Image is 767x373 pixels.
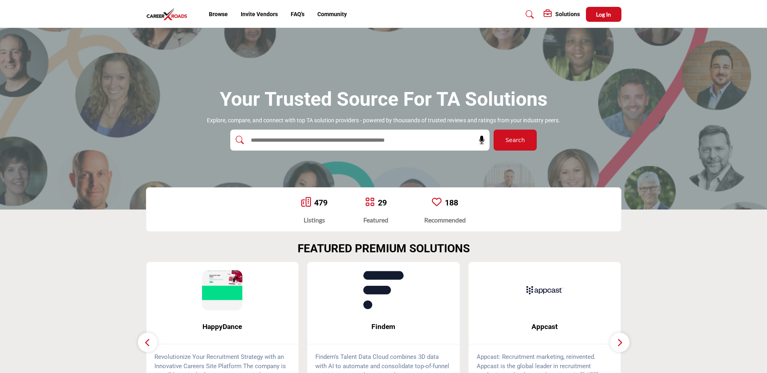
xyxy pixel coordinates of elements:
div: Listings [301,215,327,225]
a: Findem [307,316,460,337]
a: 29 [378,198,387,207]
h2: FEATURED PREMIUM SOLUTIONS [298,242,470,256]
a: Search [518,8,539,21]
h5: Solutions [555,10,580,18]
a: Go to Featured [365,197,375,208]
p: Explore, compare, and connect with top TA solution providers - powered by thousands of trusted re... [207,117,560,125]
span: Findem [319,321,448,332]
a: Browse [209,11,228,17]
button: Search [494,130,537,151]
span: Appcast [481,321,609,332]
b: HappyDance [158,316,287,337]
div: Recommended [424,215,466,225]
img: Appcast [525,270,565,310]
h1: Your Trusted Source for TA Solutions [220,87,548,112]
a: Community [317,11,347,17]
img: Findem [363,270,404,310]
img: HappyDance [202,270,242,310]
a: FAQ's [291,11,304,17]
a: 479 [314,198,327,207]
a: 188 [445,198,458,207]
span: HappyDance [158,321,287,332]
a: Go to Recommended [432,197,442,208]
div: Featured [363,215,388,225]
a: Appcast [469,316,621,337]
a: Invite Vendors [241,11,278,17]
img: Site Logo [146,8,192,21]
a: HappyDance [146,316,299,337]
span: Log In [596,11,611,18]
span: Search [505,136,525,145]
b: Findem [319,316,448,337]
div: Solutions [544,10,580,19]
b: Appcast [481,316,609,337]
button: Log In [586,7,621,22]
